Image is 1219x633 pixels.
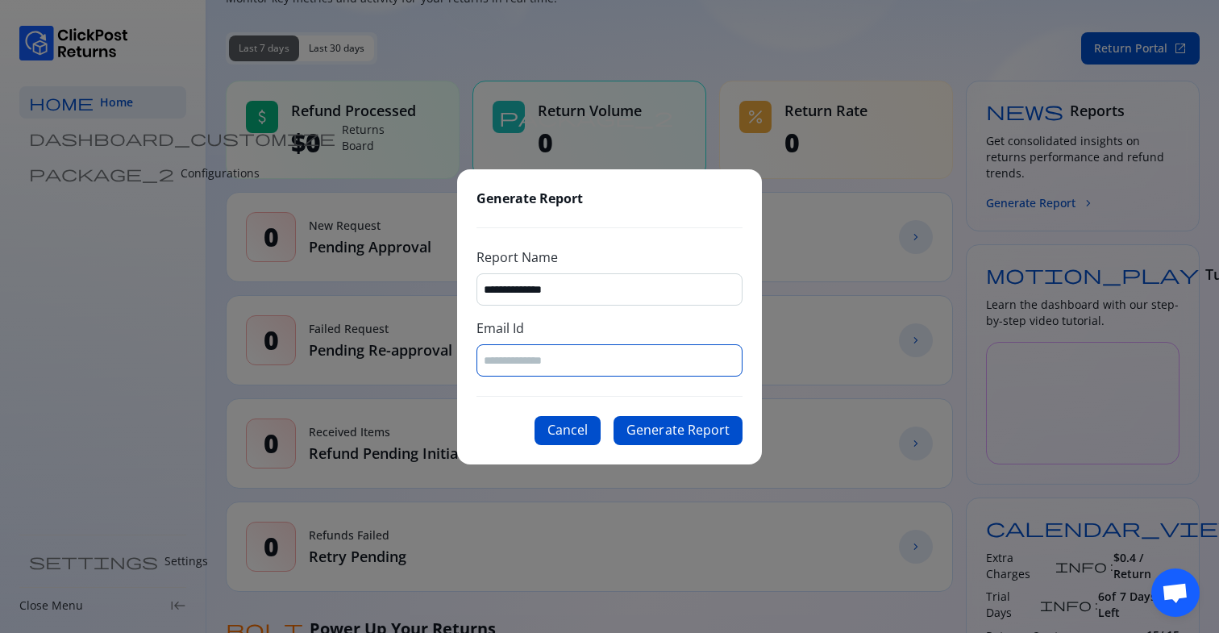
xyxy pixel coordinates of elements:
[1151,568,1200,617] div: Open chat
[535,416,601,445] button: Cancel
[476,248,743,267] label: Report Name
[614,416,743,445] button: Generate Report
[476,189,583,207] span: Generate Report
[476,319,743,338] label: Email Id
